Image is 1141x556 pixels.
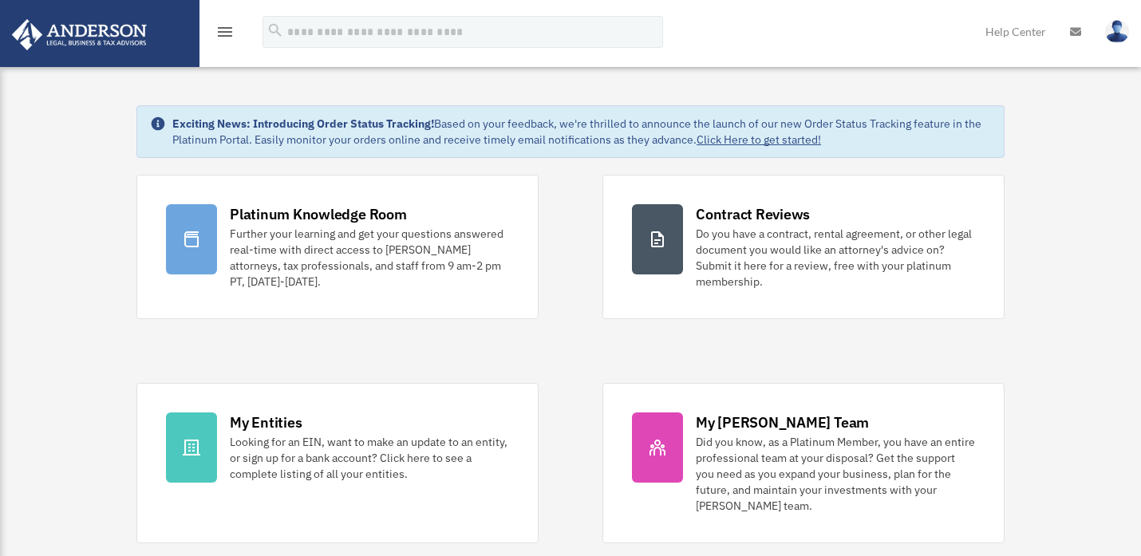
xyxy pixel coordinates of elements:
[602,383,1005,543] a: My [PERSON_NAME] Team Did you know, as a Platinum Member, you have an entire professional team at...
[696,226,975,290] div: Do you have a contract, rental agreement, or other legal document you would like an attorney's ad...
[230,204,407,224] div: Platinum Knowledge Room
[696,412,869,432] div: My [PERSON_NAME] Team
[230,434,509,482] div: Looking for an EIN, want to make an update to an entity, or sign up for a bank account? Click her...
[696,204,810,224] div: Contract Reviews
[602,175,1005,319] a: Contract Reviews Do you have a contract, rental agreement, or other legal document you would like...
[1105,20,1129,43] img: User Pic
[696,434,975,514] div: Did you know, as a Platinum Member, you have an entire professional team at your disposal? Get th...
[136,383,539,543] a: My Entities Looking for an EIN, want to make an update to an entity, or sign up for a bank accoun...
[172,116,991,148] div: Based on your feedback, we're thrilled to announce the launch of our new Order Status Tracking fe...
[230,226,509,290] div: Further your learning and get your questions answered real-time with direct access to [PERSON_NAM...
[230,412,302,432] div: My Entities
[215,28,235,41] a: menu
[215,22,235,41] i: menu
[136,175,539,319] a: Platinum Knowledge Room Further your learning and get your questions answered real-time with dire...
[172,116,434,131] strong: Exciting News: Introducing Order Status Tracking!
[697,132,821,147] a: Click Here to get started!
[266,22,284,39] i: search
[7,19,152,50] img: Anderson Advisors Platinum Portal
